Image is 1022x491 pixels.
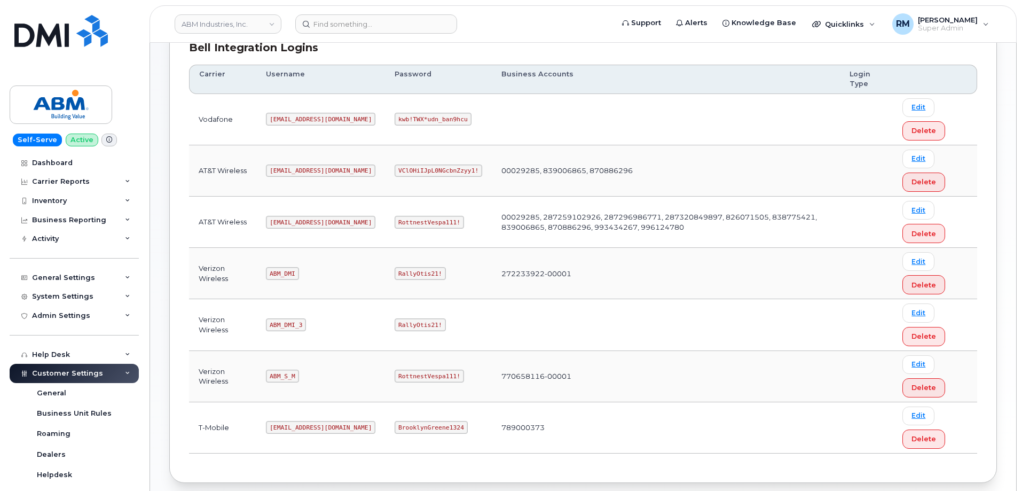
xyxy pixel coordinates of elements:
[902,407,934,425] a: Edit
[266,421,375,434] code: [EMAIL_ADDRESS][DOMAIN_NAME]
[395,370,464,383] code: RottnestVespa111!
[395,165,482,177] code: VClOHiIJpL0NGcbnZzyy1!
[266,267,298,280] code: ABM_DMI
[902,275,945,294] button: Delete
[825,20,864,28] span: Quicklinks
[840,65,893,94] th: Login Type
[492,145,840,197] td: 00029285, 839006865, 870886296
[395,318,445,331] code: RallyOtis21!
[175,14,281,34] a: ABM Industries, Inc.
[669,12,715,34] a: Alerts
[266,165,375,177] code: [EMAIL_ADDRESS][DOMAIN_NAME]
[395,421,467,434] code: BrooklynGreene1324
[189,402,256,454] td: T-Mobile
[395,267,445,280] code: RallyOtis21!
[631,18,661,28] span: Support
[902,327,945,346] button: Delete
[902,150,934,168] a: Edit
[685,18,707,28] span: Alerts
[385,65,492,94] th: Password
[492,351,840,402] td: 770658116-00001
[885,13,996,35] div: Rachel Miller
[295,14,457,34] input: Find something...
[902,252,934,271] a: Edit
[911,280,936,290] span: Delete
[492,197,840,248] td: 00029285, 287259102926, 287296986771, 287320849897, 826071505, 838775421, 839006865, 870886296, 9...
[189,145,256,197] td: AT&T Wireless
[266,113,375,126] code: [EMAIL_ADDRESS][DOMAIN_NAME]
[896,18,910,30] span: RM
[256,65,385,94] th: Username
[189,197,256,248] td: AT&T Wireless
[918,24,978,33] span: Super Admin
[902,98,934,117] a: Edit
[911,126,936,136] span: Delete
[715,12,804,34] a: Knowledge Base
[492,65,840,94] th: Business Accounts
[902,201,934,220] a: Edit
[615,12,669,34] a: Support
[902,224,945,243] button: Delete
[189,40,977,56] div: Bell Integration Logins
[902,303,934,322] a: Edit
[911,383,936,393] span: Delete
[902,355,934,374] a: Edit
[189,94,256,145] td: Vodafone
[492,402,840,454] td: 789000373
[918,15,978,24] span: [PERSON_NAME]
[911,331,936,341] span: Delete
[395,216,464,229] code: RottnestVespa111!
[911,177,936,187] span: Delete
[189,65,256,94] th: Carrier
[902,378,945,398] button: Delete
[805,13,883,35] div: Quicklinks
[902,121,945,141] button: Delete
[902,173,945,192] button: Delete
[911,434,936,444] span: Delete
[902,430,945,449] button: Delete
[266,318,306,331] code: ABM_DMI_3
[266,370,298,383] code: ABM_S_M
[732,18,796,28] span: Knowledge Base
[266,216,375,229] code: [EMAIL_ADDRESS][DOMAIN_NAME]
[189,351,256,402] td: Verizon Wireless
[911,229,936,239] span: Delete
[492,248,840,299] td: 272233922-00001
[189,299,256,350] td: Verizon Wireless
[189,248,256,299] td: Verizon Wireless
[395,113,471,126] code: kwb!TWX*udn_ban9hcu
